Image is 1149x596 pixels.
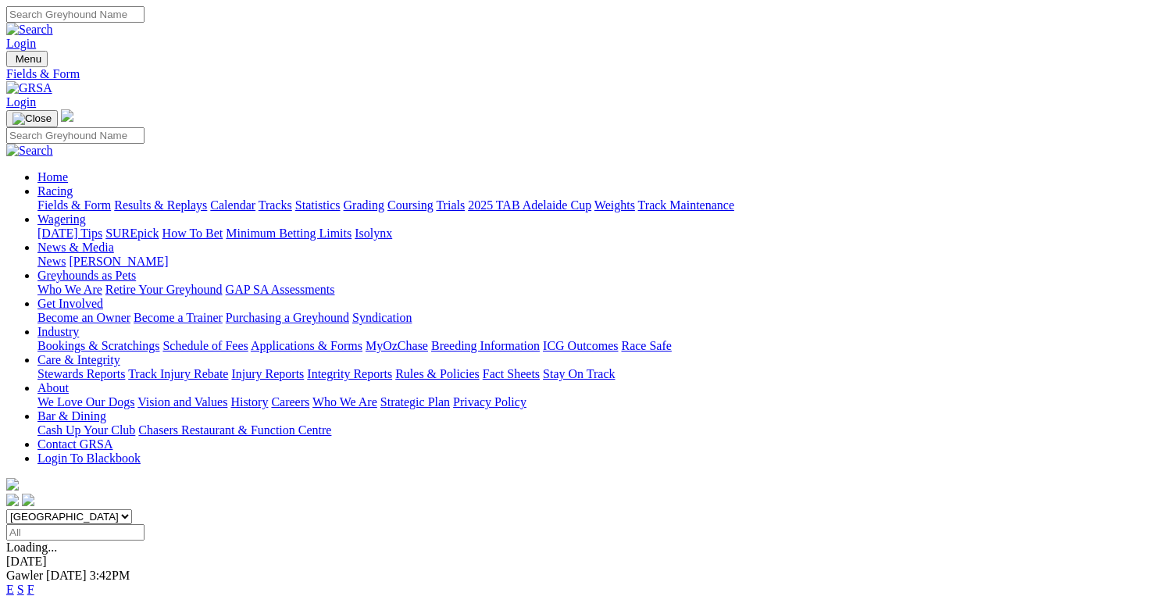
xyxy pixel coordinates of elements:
[162,227,223,240] a: How To Bet
[37,423,135,437] a: Cash Up Your Club
[6,6,145,23] input: Search
[22,494,34,506] img: twitter.svg
[134,311,223,324] a: Become a Trainer
[387,198,434,212] a: Coursing
[37,409,106,423] a: Bar & Dining
[16,53,41,65] span: Menu
[37,311,130,324] a: Become an Owner
[12,112,52,125] img: Close
[259,198,292,212] a: Tracks
[366,339,428,352] a: MyOzChase
[344,198,384,212] a: Grading
[37,367,125,380] a: Stewards Reports
[6,494,19,506] img: facebook.svg
[431,339,540,352] a: Breeding Information
[380,395,450,409] a: Strategic Plan
[138,423,331,437] a: Chasers Restaurant & Function Centre
[307,367,392,380] a: Integrity Reports
[621,339,671,352] a: Race Safe
[37,325,79,338] a: Industry
[37,339,1143,353] div: Industry
[6,144,53,158] img: Search
[37,255,66,268] a: News
[17,583,24,596] a: S
[6,569,43,582] span: Gawler
[6,95,36,109] a: Login
[226,283,335,296] a: GAP SA Assessments
[453,395,526,409] a: Privacy Policy
[90,569,130,582] span: 3:42PM
[251,339,362,352] a: Applications & Forms
[436,198,465,212] a: Trials
[37,339,159,352] a: Bookings & Scratchings
[46,569,87,582] span: [DATE]
[37,283,1143,297] div: Greyhounds as Pets
[594,198,635,212] a: Weights
[37,170,68,184] a: Home
[6,583,14,596] a: E
[6,81,52,95] img: GRSA
[271,395,309,409] a: Careers
[6,524,145,541] input: Select date
[114,198,207,212] a: Results & Replays
[6,67,1143,81] a: Fields & Form
[6,541,57,554] span: Loading...
[638,198,734,212] a: Track Maintenance
[37,451,141,465] a: Login To Blackbook
[37,395,1143,409] div: About
[543,339,618,352] a: ICG Outcomes
[6,51,48,67] button: Toggle navigation
[37,283,102,296] a: Who We Are
[6,110,58,127] button: Toggle navigation
[543,367,615,380] a: Stay On Track
[37,184,73,198] a: Racing
[312,395,377,409] a: Who We Are
[37,437,112,451] a: Contact GRSA
[37,367,1143,381] div: Care & Integrity
[37,255,1143,269] div: News & Media
[231,367,304,380] a: Injury Reports
[210,198,255,212] a: Calendar
[37,381,69,394] a: About
[105,283,223,296] a: Retire Your Greyhound
[6,23,53,37] img: Search
[61,109,73,122] img: logo-grsa-white.png
[226,227,351,240] a: Minimum Betting Limits
[295,198,341,212] a: Statistics
[483,367,540,380] a: Fact Sheets
[69,255,168,268] a: [PERSON_NAME]
[37,269,136,282] a: Greyhounds as Pets
[37,198,111,212] a: Fields & Form
[37,227,1143,241] div: Wagering
[128,367,228,380] a: Track Injury Rebate
[162,339,248,352] a: Schedule of Fees
[395,367,480,380] a: Rules & Policies
[226,311,349,324] a: Purchasing a Greyhound
[6,37,36,50] a: Login
[37,241,114,254] a: News & Media
[105,227,159,240] a: SUREpick
[6,478,19,491] img: logo-grsa-white.png
[352,311,412,324] a: Syndication
[37,395,134,409] a: We Love Our Dogs
[37,353,120,366] a: Care & Integrity
[37,311,1143,325] div: Get Involved
[37,227,102,240] a: [DATE] Tips
[37,212,86,226] a: Wagering
[355,227,392,240] a: Isolynx
[137,395,227,409] a: Vision and Values
[27,583,34,596] a: F
[468,198,591,212] a: 2025 TAB Adelaide Cup
[6,127,145,144] input: Search
[37,297,103,310] a: Get Involved
[37,198,1143,212] div: Racing
[6,555,1143,569] div: [DATE]
[37,423,1143,437] div: Bar & Dining
[230,395,268,409] a: History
